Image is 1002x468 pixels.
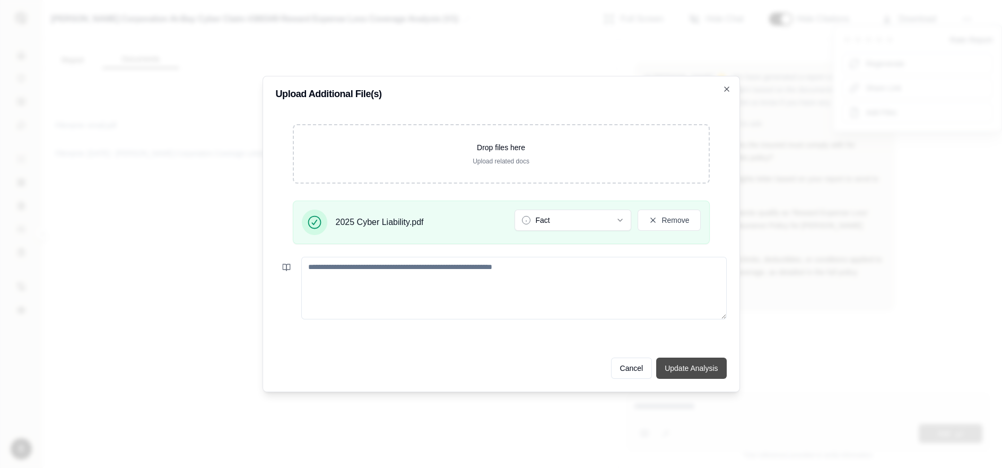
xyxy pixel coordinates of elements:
button: Cancel [611,358,652,379]
h2: Upload Additional File(s) [276,89,727,99]
button: Update Analysis [656,358,726,379]
button: Remove [638,210,700,231]
p: Upload related docs [311,157,692,166]
p: Drop files here [311,142,692,153]
span: 2025 Cyber Liability.pdf [336,216,424,229]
